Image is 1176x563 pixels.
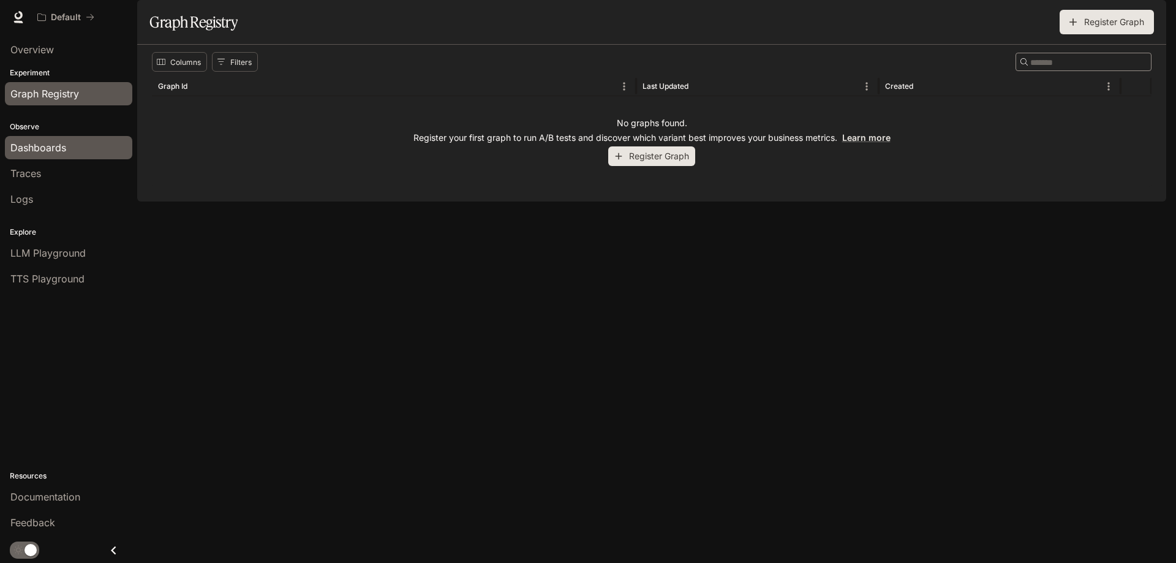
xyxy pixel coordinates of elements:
[858,77,876,96] button: Menu
[212,52,258,72] button: Show filters
[914,77,933,96] button: Sort
[690,77,708,96] button: Sort
[413,132,891,144] p: Register your first graph to run A/B tests and discover which variant best improves your business...
[617,117,687,129] p: No graphs found.
[32,5,100,29] button: All workspaces
[615,77,633,96] button: Menu
[189,77,207,96] button: Sort
[158,81,187,91] div: Graph Id
[152,52,207,72] button: Select columns
[1060,10,1154,34] button: Register Graph
[643,81,688,91] div: Last Updated
[608,146,695,167] button: Register Graph
[885,81,913,91] div: Created
[51,12,81,23] p: Default
[1099,77,1118,96] button: Menu
[149,10,238,34] h1: Graph Registry
[842,132,891,143] a: Learn more
[1016,53,1151,71] div: Search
